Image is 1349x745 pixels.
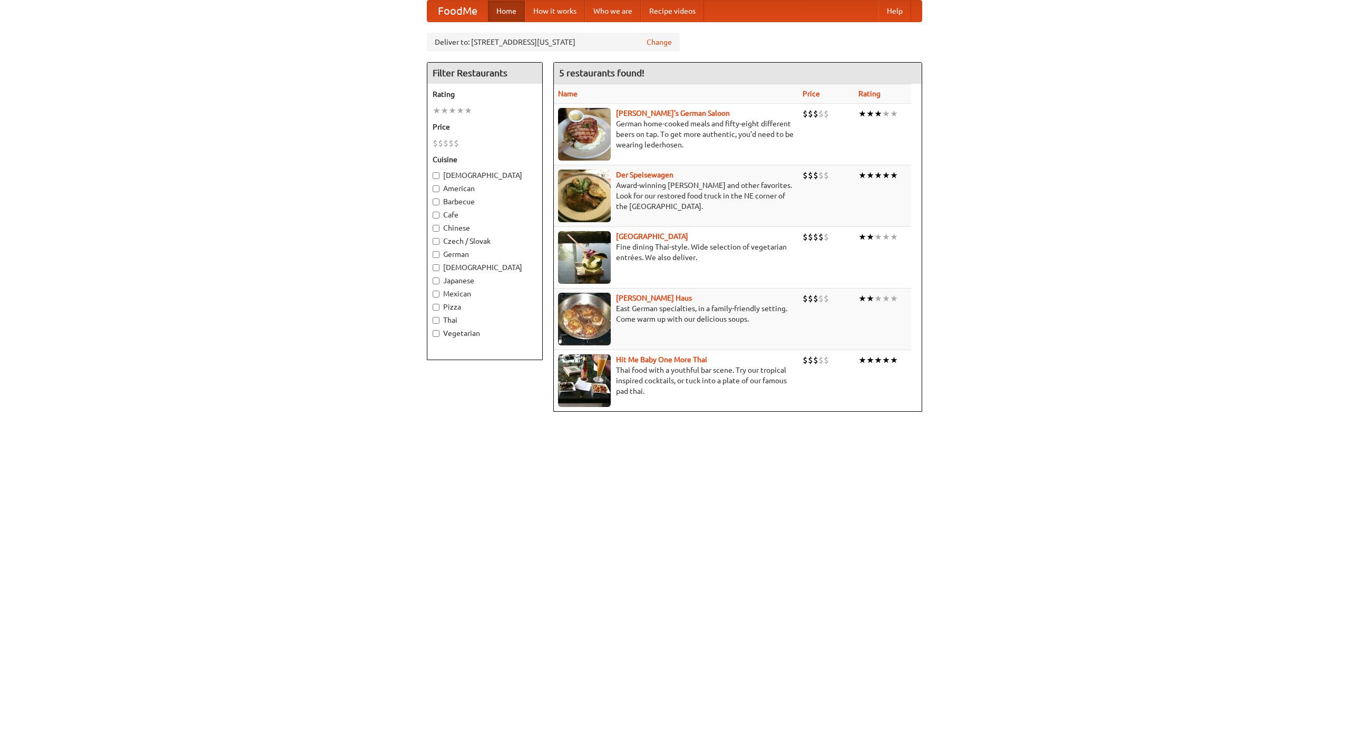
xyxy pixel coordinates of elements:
li: $ [438,137,443,149]
li: $ [808,108,813,120]
input: Vegetarian [433,330,439,337]
a: Recipe videos [641,1,704,22]
li: ★ [882,170,890,181]
img: babythai.jpg [558,354,611,407]
li: ★ [866,293,874,304]
li: ★ [874,108,882,120]
li: ★ [874,354,882,366]
input: [DEMOGRAPHIC_DATA] [433,172,439,179]
label: Cafe [433,210,537,220]
h5: Price [433,122,537,132]
li: ★ [858,293,866,304]
li: $ [813,293,818,304]
b: [GEOGRAPHIC_DATA] [616,232,688,241]
h4: Filter Restaurants [427,63,542,84]
input: Czech / Slovak [433,238,439,245]
li: ★ [882,231,890,243]
div: Deliver to: [STREET_ADDRESS][US_STATE] [427,33,680,52]
li: $ [803,293,808,304]
img: esthers.jpg [558,108,611,161]
p: East German specialties, in a family-friendly setting. Come warm up with our delicious soups. [558,303,794,324]
input: Thai [433,317,439,324]
a: Hit Me Baby One More Thai [616,355,707,364]
a: How it works [525,1,585,22]
label: Czech / Slovak [433,236,537,246]
a: Help [878,1,911,22]
li: ★ [858,170,866,181]
li: $ [803,108,808,120]
input: Pizza [433,304,439,311]
li: $ [443,137,448,149]
li: $ [808,354,813,366]
li: ★ [874,170,882,181]
label: German [433,249,537,260]
li: ★ [890,293,898,304]
p: Award-winning [PERSON_NAME] and other favorites. Look for our restored food truck in the NE corne... [558,180,794,212]
li: $ [808,170,813,181]
li: ★ [866,231,874,243]
li: $ [448,137,454,149]
ng-pluralize: 5 restaurants found! [559,68,644,78]
label: Chinese [433,223,537,233]
li: $ [813,354,818,366]
a: Price [803,90,820,98]
label: Mexican [433,289,537,299]
input: Mexican [433,291,439,297]
li: ★ [858,108,866,120]
li: ★ [866,170,874,181]
li: ★ [882,293,890,304]
li: ★ [890,108,898,120]
li: ★ [874,293,882,304]
a: Name [558,90,578,98]
li: $ [803,231,808,243]
li: $ [813,108,818,120]
li: ★ [874,231,882,243]
li: ★ [866,108,874,120]
a: FoodMe [427,1,488,22]
li: $ [824,293,829,304]
input: Barbecue [433,198,439,205]
img: kohlhaus.jpg [558,293,611,345]
input: German [433,251,439,258]
li: $ [818,354,824,366]
input: Cafe [433,212,439,218]
p: Thai food with a youthful bar scene. Try our tropical inspired cocktails, or tuck into a plate of... [558,365,794,396]
p: Fine dining Thai-style. Wide selection of vegetarian entrées. We also deliver. [558,242,794,263]
label: American [433,183,537,194]
img: speisewagen.jpg [558,170,611,222]
a: Rating [858,90,881,98]
li: $ [824,108,829,120]
img: satay.jpg [558,231,611,284]
p: German home-cooked meals and fifty-eight different beers on tap. To get more authentic, you'd nee... [558,118,794,150]
li: ★ [456,105,464,116]
label: Pizza [433,302,537,312]
input: Japanese [433,277,439,284]
li: ★ [858,354,866,366]
li: ★ [448,105,456,116]
li: ★ [890,354,898,366]
li: $ [818,231,824,243]
li: $ [803,170,808,181]
a: [PERSON_NAME]'s German Saloon [616,109,730,117]
li: ★ [890,170,898,181]
a: Who we are [585,1,641,22]
li: $ [813,170,818,181]
label: [DEMOGRAPHIC_DATA] [433,170,537,181]
li: ★ [882,354,890,366]
li: $ [824,170,829,181]
li: $ [818,108,824,120]
label: Barbecue [433,196,537,207]
a: Home [488,1,525,22]
li: ★ [441,105,448,116]
label: Japanese [433,275,537,286]
input: Chinese [433,225,439,232]
li: ★ [858,231,866,243]
li: ★ [464,105,472,116]
li: $ [803,354,808,366]
h5: Cuisine [433,154,537,165]
a: [PERSON_NAME] Haus [616,294,692,302]
li: $ [818,293,824,304]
